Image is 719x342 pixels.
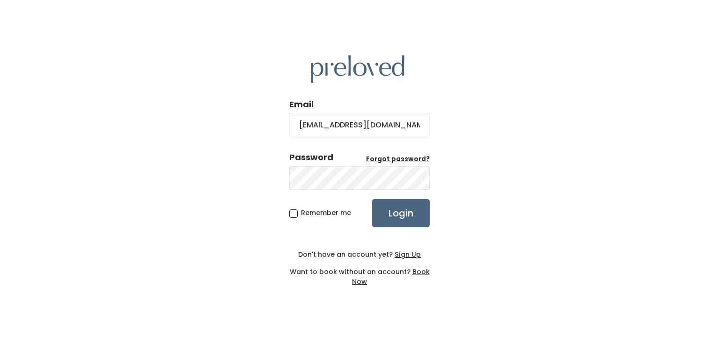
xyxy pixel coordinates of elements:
div: Password [289,151,333,164]
div: Want to book without an account? [289,260,430,287]
div: Don't have an account yet? [289,250,430,260]
a: Book Now [352,267,430,286]
a: Sign Up [393,250,421,259]
a: Forgot password? [366,155,430,164]
label: Email [289,98,314,111]
img: preloved logo [311,55,404,83]
input: Login [372,199,430,227]
u: Sign Up [395,250,421,259]
u: Forgot password? [366,155,430,164]
span: Remember me [301,208,351,217]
